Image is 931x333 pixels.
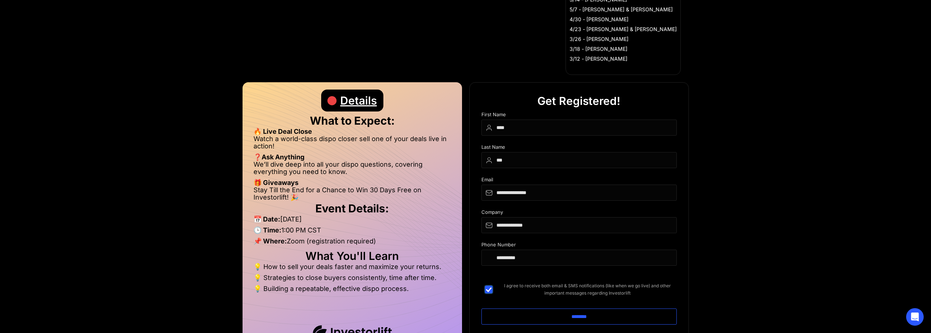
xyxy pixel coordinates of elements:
[254,252,451,260] h2: What You'll Learn
[254,128,312,135] strong: 🔥 Live Deal Close
[254,161,451,179] li: We’ll dive deep into all your dispo questions, covering everything you need to know.
[254,285,451,292] li: 💡 Building a repeatable, effective dispo process.
[254,215,280,223] strong: 📅 Date:
[481,144,677,152] div: Last Name
[254,226,281,234] strong: 🕒 Time:
[906,308,924,326] div: Open Intercom Messenger
[254,237,287,245] strong: 📌 Where:
[254,274,451,285] li: 💡 Strategies to close buyers consistently, time after time.
[310,114,395,127] strong: What to Expect:
[254,135,451,154] li: Watch a world-class dispo closer sell one of your deals live in action!
[254,179,299,186] strong: 🎁 Giveaways
[254,153,304,161] strong: ❓Ask Anything
[254,186,451,201] li: Stay Till the End for a Chance to Win 30 Days Free on Investorlift! 🎉
[254,227,451,238] li: 1:00 PM CST
[481,112,677,120] div: First Name
[537,90,620,112] div: Get Registered!
[254,263,451,274] li: 💡 How to sell your deals faster and maximize your returns.
[481,209,677,217] div: Company
[315,202,389,215] strong: Event Details:
[481,177,677,185] div: Email
[340,90,377,111] div: Details
[498,282,677,297] span: I agree to receive both email & SMS notifications (like when we go live) and other important mess...
[254,216,451,227] li: [DATE]
[254,238,451,249] li: Zoom (registration required)
[481,242,677,250] div: Phone Number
